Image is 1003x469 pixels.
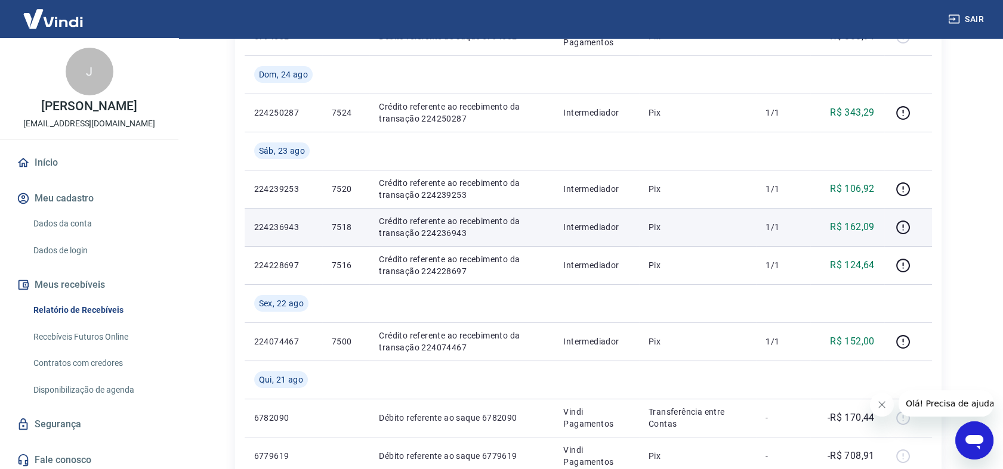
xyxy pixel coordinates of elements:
[379,177,544,201] p: Crédito referente ao recebimento da transação 224239253
[254,221,313,233] p: 224236943
[332,221,360,233] p: 7518
[563,259,629,271] p: Intermediador
[766,336,801,347] p: 1/1
[41,100,137,113] p: [PERSON_NAME]
[14,1,92,37] img: Vindi
[563,444,629,468] p: Vindi Pagamentos
[254,107,313,119] p: 224250287
[254,412,313,424] p: 6782090
[649,107,746,119] p: Pix
[66,48,113,95] div: J
[29,378,164,402] a: Disponibilização de agenda
[254,450,313,462] p: 6779619
[332,107,360,119] p: 7524
[563,221,629,233] p: Intermediador
[563,183,629,195] p: Intermediador
[23,117,155,130] p: [EMAIL_ADDRESS][DOMAIN_NAME]
[379,330,544,353] p: Crédito referente ao recebimento da transação 224074467
[29,351,164,375] a: Contratos com credores
[649,336,746,347] p: Pix
[332,183,360,195] p: 7520
[29,298,164,322] a: Relatório de Recebíveis
[830,220,875,234] p: R$ 162,09
[955,421,993,459] iframe: Botão para abrir a janela de mensagens
[14,411,164,437] a: Segurança
[259,145,305,157] span: Sáb, 23 ago
[649,259,746,271] p: Pix
[14,272,164,298] button: Meus recebíveis
[563,336,629,347] p: Intermediador
[766,183,801,195] p: 1/1
[14,185,164,212] button: Meu cadastro
[254,336,313,347] p: 224074467
[332,259,360,271] p: 7516
[332,336,360,347] p: 7500
[379,101,544,125] p: Crédito referente ao recebimento da transação 224250287
[649,183,746,195] p: Pix
[379,215,544,239] p: Crédito referente ao recebimento da transação 224236943
[766,412,801,424] p: -
[649,221,746,233] p: Pix
[379,253,544,277] p: Crédito referente ao recebimento da transação 224228697
[649,450,746,462] p: Pix
[649,406,746,430] p: Transferência entre Contas
[830,258,875,272] p: R$ 124,64
[7,8,100,18] span: Olá! Precisa de ajuda?
[254,259,313,271] p: 224228697
[766,107,801,119] p: 1/1
[946,8,989,30] button: Sair
[259,374,303,386] span: Qui, 21 ago
[29,238,164,263] a: Dados de login
[254,183,313,195] p: 224239253
[766,221,801,233] p: 1/1
[828,411,875,425] p: -R$ 170,44
[830,334,875,349] p: R$ 152,00
[828,449,875,463] p: -R$ 708,91
[899,390,993,417] iframe: Mensagem da empresa
[830,105,875,120] p: R$ 343,29
[830,182,875,196] p: R$ 106,92
[29,212,164,236] a: Dados da conta
[259,69,308,80] span: Dom, 24 ago
[766,450,801,462] p: -
[563,406,629,430] p: Vindi Pagamentos
[14,150,164,176] a: Início
[766,259,801,271] p: 1/1
[379,450,544,462] p: Débito referente ao saque 6779619
[29,325,164,349] a: Recebíveis Futuros Online
[870,393,894,417] iframe: Fechar mensagem
[563,107,629,119] p: Intermediador
[259,297,304,309] span: Sex, 22 ago
[379,412,544,424] p: Débito referente ao saque 6782090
